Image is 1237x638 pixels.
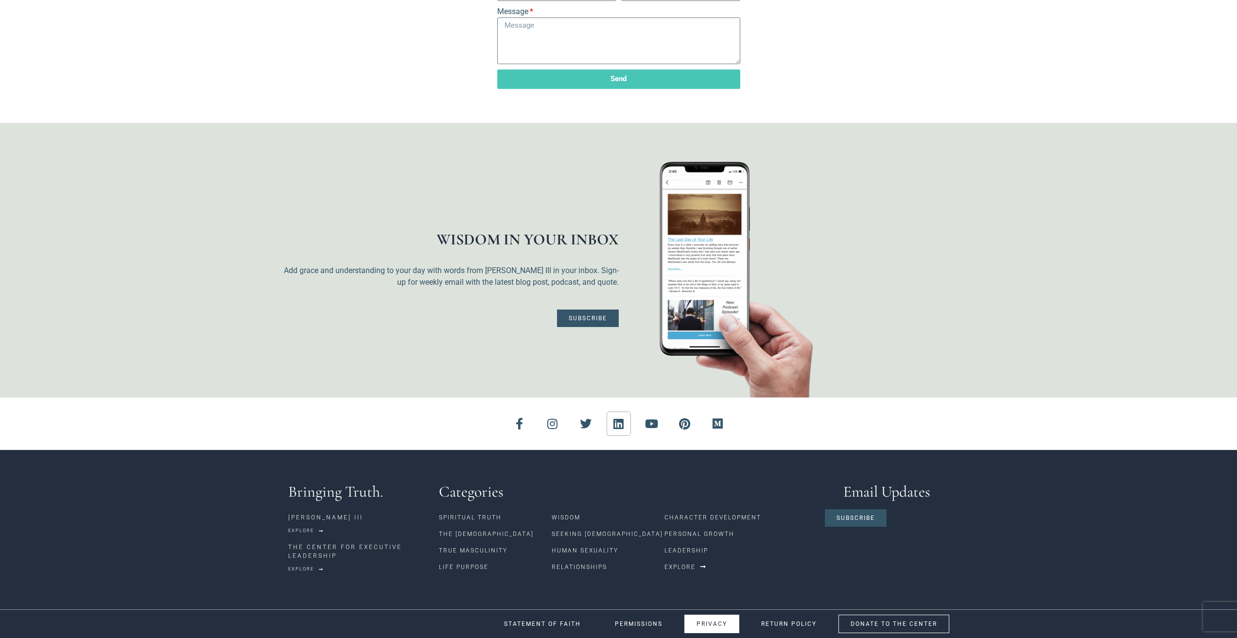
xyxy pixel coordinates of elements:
p: [PERSON_NAME] III [288,513,430,522]
a: Wisdom [552,509,664,526]
h3: Categories [439,484,815,500]
p: THE CENTER FOR EXECUTIVE LEADERSHIP [288,543,430,560]
a: Explore [288,564,324,575]
a: DONATE TO THE CENTER [838,615,949,633]
nav: Menu [439,509,552,575]
span: Subscribe [569,315,607,321]
a: RETURN POLICY [749,615,829,633]
a: Explore [664,559,707,575]
a: Relationships [552,559,664,575]
a: Spiritual Truth [439,509,552,526]
a: PRIVACY [684,615,739,633]
span: Explore [288,529,314,533]
a: Leadership [664,542,815,559]
a: Subscribe [557,310,619,327]
span: RETURN POLICY [761,621,817,627]
a: Explore [288,525,324,536]
a: The [DEMOGRAPHIC_DATA] [439,526,552,542]
span: Explore [664,564,696,570]
p: Add grace and understanding to your day with words from [PERSON_NAME] III in your inbox. Sign-up ... [283,265,619,288]
span: Send [610,75,627,83]
nav: Menu [552,509,664,575]
span: Subscribe [836,515,875,521]
nav: Menu [664,509,815,559]
label: Message [497,6,533,17]
a: Character Development [664,509,815,526]
h1: WISDOM IN YOUR INBOX [283,232,619,247]
a: Human Sexuality [552,542,664,559]
h3: Email Updates [825,484,949,500]
span: PRIVACY [697,621,727,627]
a: Seeking [DEMOGRAPHIC_DATA] [552,526,664,542]
a: True Masculinity [439,542,552,559]
span: DONATE TO THE CENTER [851,621,937,627]
a: Life Purpose [439,559,552,575]
a: STATEMENT OF FAITH [492,615,593,633]
span: Explore [288,567,314,571]
a: PERMISSIONS [603,615,675,633]
span: STATEMENT OF FAITH [504,621,581,627]
h3: Bringing Truth. [288,484,430,500]
span: PERMISSIONS [615,621,662,627]
a: Subscribe [825,509,887,527]
button: Send [497,69,740,89]
a: Personal Growth [664,526,815,542]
